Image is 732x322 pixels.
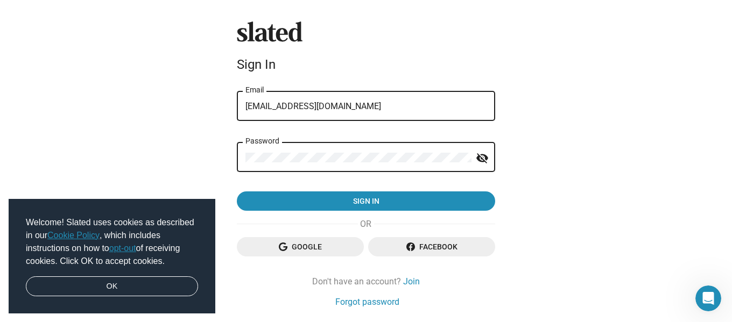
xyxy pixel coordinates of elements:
[237,22,495,76] sl-branding: Sign In
[403,276,420,287] a: Join
[335,296,399,307] a: Forgot password
[245,237,355,256] span: Google
[237,237,364,256] button: Google
[245,191,487,211] span: Sign in
[109,244,136,253] a: opt-out
[237,276,495,287] div: Don't have an account?
[237,191,495,211] button: Sign in
[26,216,198,268] span: Welcome! Slated uses cookies as described in our , which includes instructions on how to of recei...
[476,150,489,167] mat-icon: visibility_off
[471,147,493,169] button: Show password
[47,231,100,240] a: Cookie Policy
[695,285,721,311] iframe: Intercom live chat
[9,199,215,314] div: cookieconsent
[26,276,198,297] a: dismiss cookie message
[368,237,495,256] button: Facebook
[237,57,495,72] div: Sign In
[377,237,487,256] span: Facebook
